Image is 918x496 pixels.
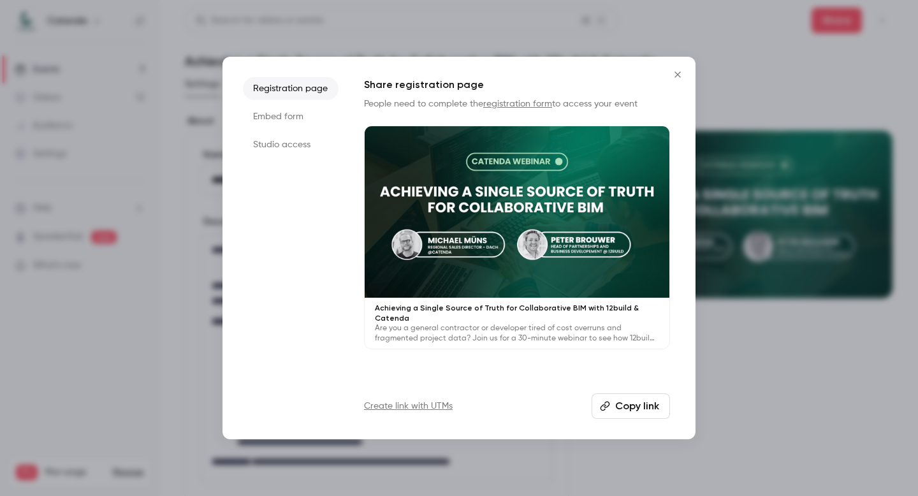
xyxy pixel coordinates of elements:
[364,126,670,349] a: Achieving a Single Source of Truth for Collaborative BIM with 12build & CatendaAre you a general ...
[364,77,670,92] h1: Share registration page
[375,303,659,323] p: Achieving a Single Source of Truth for Collaborative BIM with 12build & Catenda
[243,133,339,156] li: Studio access
[592,393,670,419] button: Copy link
[364,98,670,110] p: People need to complete the to access your event
[375,323,659,344] p: Are you a general contractor or developer tired of cost overruns and fragmented project data? Joi...
[665,62,690,87] button: Close
[243,77,339,100] li: Registration page
[483,99,552,108] a: registration form
[243,105,339,128] li: Embed form
[364,400,453,412] a: Create link with UTMs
